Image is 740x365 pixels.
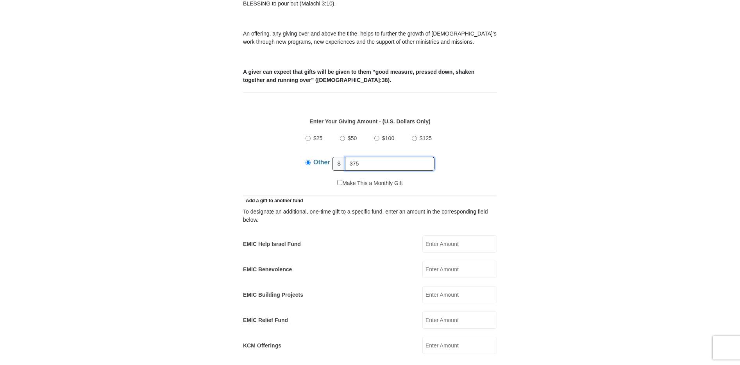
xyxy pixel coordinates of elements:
[243,198,303,203] span: Add a gift to another fund
[422,261,497,278] input: Enter Amount
[243,316,288,324] label: EMIC Relief Fund
[243,69,474,83] b: A giver can expect that gifts will be given to them “good measure, pressed down, shaken together ...
[422,312,497,329] input: Enter Amount
[382,135,394,141] span: $100
[243,208,497,224] div: To designate an additional, one-time gift to a specific fund, enter an amount in the correspondin...
[348,135,357,141] span: $50
[243,265,292,274] label: EMIC Benevolence
[345,157,434,171] input: Other Amount
[309,118,430,125] strong: Enter Your Giving Amount - (U.S. Dollars Only)
[243,240,301,248] label: EMIC Help Israel Fund
[243,291,303,299] label: EMIC Building Projects
[243,30,497,46] p: An offering, any giving over and above the tithe, helps to further the growth of [DEMOGRAPHIC_DAT...
[313,159,330,166] span: Other
[422,235,497,253] input: Enter Amount
[420,135,432,141] span: $125
[422,337,497,354] input: Enter Amount
[313,135,322,141] span: $25
[337,179,403,187] label: Make This a Monthly Gift
[243,342,281,350] label: KCM Offerings
[337,180,342,185] input: Make This a Monthly Gift
[422,286,497,303] input: Enter Amount
[332,157,346,171] span: $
